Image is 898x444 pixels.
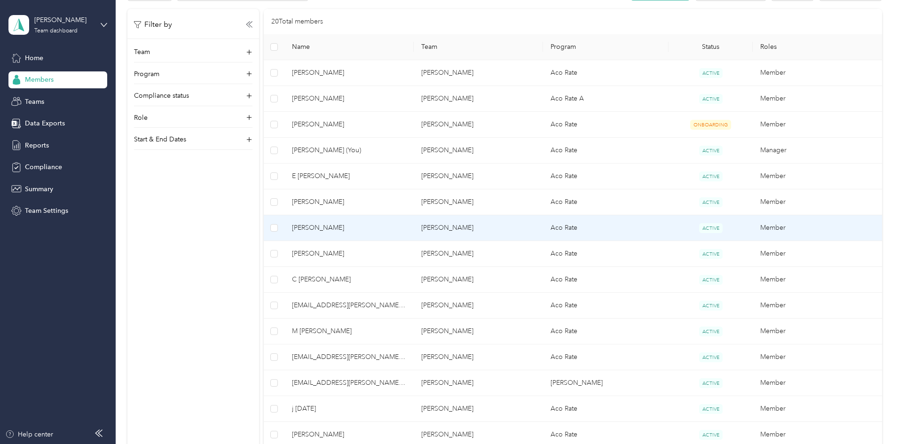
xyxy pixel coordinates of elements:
span: ACTIVE [699,171,723,181]
td: Donavon Hayes [414,86,543,112]
span: ACTIVE [699,327,723,336]
td: Aco Rate [543,189,669,215]
span: [PERSON_NAME] [292,429,406,440]
td: Donavon Hayes [414,267,543,293]
p: Team [134,47,150,57]
span: ACTIVE [699,249,723,259]
th: Roles [753,34,882,60]
td: M Scharf [284,319,414,344]
span: j [DATE] [292,404,406,414]
p: Program [134,69,159,79]
td: Aco Rate [543,164,669,189]
td: Member [753,344,882,370]
th: Program [543,34,669,60]
td: Donavon Hayes [414,215,543,241]
td: Kathy Green [284,60,414,86]
td: Member [753,215,882,241]
td: Christy Vincent [284,241,414,267]
td: Member [753,189,882,215]
td: Manager [753,138,882,164]
span: ACTIVE [699,146,723,156]
span: ACTIVE [699,223,723,233]
span: Name [292,43,406,51]
span: ACTIVE [699,197,723,207]
td: Member [753,293,882,319]
span: ACTIVE [699,352,723,362]
p: Compliance status [134,91,189,101]
td: Donavon Hayes [414,138,543,164]
span: Compliance [25,162,62,172]
td: Aco Rate [543,344,669,370]
td: Donavon Hayes (You) [284,138,414,164]
th: Name [284,34,414,60]
span: Data Exports [25,118,65,128]
span: E [PERSON_NAME] [292,171,406,181]
span: ACTIVE [699,430,723,440]
span: ACTIVE [699,94,723,104]
td: Member [753,86,882,112]
span: Teams [25,97,44,107]
span: [PERSON_NAME] [292,197,406,207]
td: Donavon Hayes [414,189,543,215]
td: Joe Bennett [284,86,414,112]
p: Filter by [134,19,172,31]
span: Reports [25,140,49,150]
td: Aco Rate [543,138,669,164]
div: Team dashboard [34,28,78,34]
span: Summary [25,184,53,194]
p: Start & End Dates [134,134,186,144]
span: C [PERSON_NAME] [292,274,406,285]
span: ACTIVE [699,404,723,414]
td: Member [753,267,882,293]
span: Team Settings [25,206,68,216]
iframe: Everlance-gr Chat Button Frame [845,391,898,444]
span: Home [25,53,43,63]
td: jlippold@acosta.com [284,370,414,396]
td: Member [753,370,882,396]
span: ACTIVE [699,301,723,311]
td: Karlton White [284,112,414,138]
span: [PERSON_NAME] (You) [292,145,406,156]
span: ONBOARDING [690,120,731,130]
td: Aco Rate [543,215,669,241]
td: Aco Rate [543,112,669,138]
p: Role [134,113,148,123]
td: ONBOARDING [669,112,753,138]
span: ACTIVE [699,275,723,285]
td: Aco Rate [543,241,669,267]
span: ACTIVE [699,378,723,388]
td: Donavon Hayes [414,370,543,396]
span: [EMAIL_ADDRESS][PERSON_NAME][DOMAIN_NAME] [292,300,406,311]
th: Team [414,34,543,60]
button: Help center [5,429,53,439]
span: [PERSON_NAME] [292,119,406,130]
td: Donavon Hayes [414,319,543,344]
td: embehnken@acosta.com [284,344,414,370]
td: c Gibson [284,215,414,241]
span: [PERSON_NAME] [292,249,406,259]
td: Member [753,241,882,267]
td: Member [753,319,882,344]
td: Donavon Hayes [414,241,543,267]
span: ACTIVE [699,68,723,78]
p: 20 Total members [271,16,323,27]
span: [PERSON_NAME] [292,93,406,104]
td: Aco Rate [543,396,669,422]
td: Aco Rate [543,60,669,86]
td: Aco Rate A [543,86,669,112]
span: [EMAIL_ADDRESS][PERSON_NAME][DOMAIN_NAME] [292,352,406,362]
td: Member [753,60,882,86]
td: Donavon Hayes [414,60,543,86]
td: Aco Rate [543,293,669,319]
td: Donavon Hayes [414,112,543,138]
span: [EMAIL_ADDRESS][PERSON_NAME][DOMAIN_NAME] [292,378,406,388]
td: Donavon Hayes [414,344,543,370]
td: Donavon Hayes [414,293,543,319]
td: bkaplan@acosta.com [284,293,414,319]
td: Member [753,396,882,422]
div: [PERSON_NAME] [34,15,93,25]
td: Acosta [543,370,669,396]
span: [PERSON_NAME] [292,68,406,78]
td: C Booker [284,189,414,215]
